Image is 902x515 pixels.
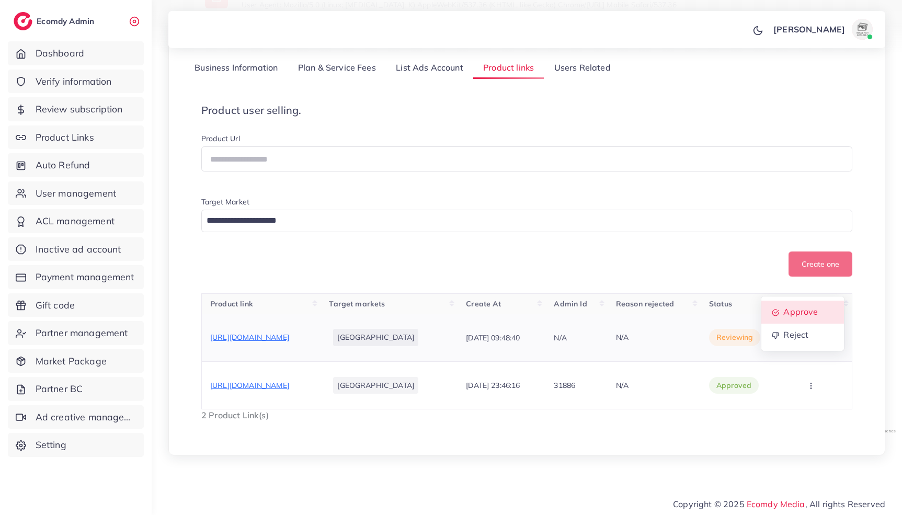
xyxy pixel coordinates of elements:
[36,187,116,200] span: User management
[852,19,873,40] img: avatar
[8,377,144,401] a: Partner BC
[716,380,751,391] span: approved
[201,197,249,207] label: Target Market
[329,299,385,308] span: Target markets
[333,377,418,394] li: [GEOGRAPHIC_DATA]
[8,153,144,177] a: Auto Refund
[616,333,629,342] span: N/A
[616,299,674,308] span: Reason rejected
[554,299,587,308] span: Admin Id
[747,499,805,509] a: Ecomdy Media
[716,332,753,342] span: reviewing
[466,379,520,392] p: [DATE] 23:46:16
[768,19,877,40] a: [PERSON_NAME]avatar
[8,125,144,150] a: Product Links
[466,299,501,308] span: Create At
[36,75,112,88] span: Verify information
[203,213,839,229] input: Search for option
[210,333,289,342] span: [URL][DOMAIN_NAME]
[36,47,84,60] span: Dashboard
[8,405,144,429] a: Ad creative management
[210,299,253,308] span: Product link
[8,70,144,94] a: Verify information
[673,498,885,510] span: Copyright © 2025
[789,251,852,277] button: Create one
[8,237,144,261] a: Inactive ad account
[185,57,288,79] a: Business Information
[36,214,115,228] span: ACL management
[773,23,845,36] p: [PERSON_NAME]
[36,382,83,396] span: Partner BC
[544,57,620,79] a: Users Related
[805,498,885,510] span: , All rights Reserved
[784,306,818,317] span: Approve
[201,133,240,144] label: Product Url
[36,326,128,340] span: Partner management
[8,209,144,233] a: ACL management
[288,57,386,79] a: Plan & Service Fees
[36,270,134,284] span: Payment management
[37,16,97,26] h2: Ecomdy Admin
[36,131,94,144] span: Product Links
[36,102,123,116] span: Review subscription
[14,12,32,30] img: logo
[8,265,144,289] a: Payment management
[201,410,269,420] span: 2 Product Link(s)
[616,381,629,390] span: N/A
[36,354,107,368] span: Market Package
[333,329,418,346] li: [GEOGRAPHIC_DATA]
[36,243,121,256] span: Inactive ad account
[36,158,90,172] span: Auto Refund
[8,433,144,457] a: Setting
[8,349,144,373] a: Market Package
[473,57,544,79] a: Product links
[8,293,144,317] a: Gift code
[8,321,144,345] a: Partner management
[8,181,144,205] a: User management
[36,438,66,452] span: Setting
[201,210,852,232] div: Search for option
[36,299,75,312] span: Gift code
[466,331,520,344] p: [DATE] 09:48:40
[201,104,852,117] h4: Product user selling.
[554,379,575,392] p: 31886
[709,299,732,308] span: Status
[554,331,566,344] p: N/A
[36,410,136,424] span: Ad creative management
[14,12,97,30] a: logoEcomdy Admin
[210,381,289,390] span: [URL][DOMAIN_NAME]
[8,97,144,121] a: Review subscription
[784,329,809,340] span: Reject
[386,57,473,79] a: List Ads Account
[8,41,144,65] a: Dashboard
